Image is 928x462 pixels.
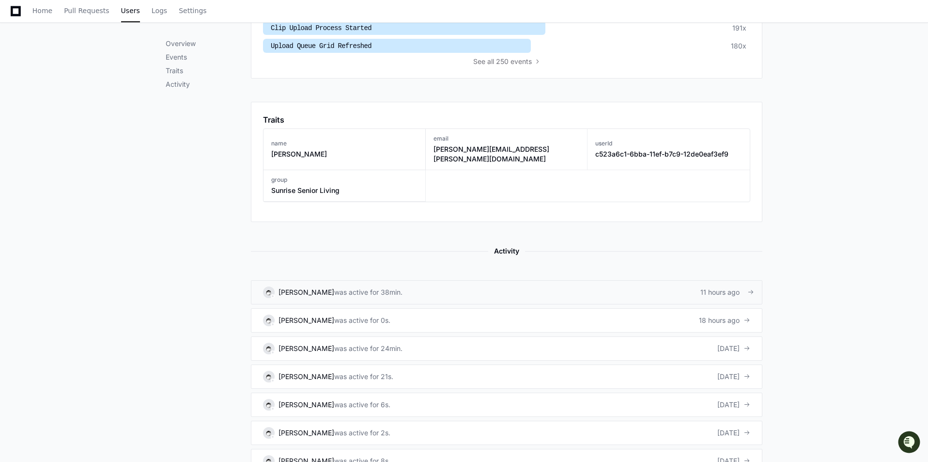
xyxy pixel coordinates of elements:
[10,10,29,29] img: PlayerZero
[488,245,525,257] span: Activity
[433,135,580,143] h3: email
[278,428,334,438] div: [PERSON_NAME]
[251,421,762,445] a: [PERSON_NAME]was active for 2s.[DATE]
[179,8,206,14] span: Settings
[264,400,273,409] img: 8.svg
[271,42,371,50] span: Upload Queue Grid Refreshed
[717,428,750,438] div: [DATE]
[251,336,762,361] a: [PERSON_NAME]was active for 24min.[DATE]
[473,57,541,66] button: Seeall 250 events
[278,372,334,382] div: [PERSON_NAME]
[166,39,251,48] p: Overview
[10,39,176,54] div: Welcome
[264,287,273,297] img: 8.svg
[263,114,284,126] h1: Traits
[166,80,251,89] p: Activity
[263,114,750,126] app-pz-page-link-header: Traits
[166,52,251,62] p: Events
[251,365,762,389] a: [PERSON_NAME]was active for 21s.[DATE]
[699,316,750,325] div: 18 hours ago
[33,72,159,82] div: Start new chat
[717,372,750,382] div: [DATE]
[152,8,167,14] span: Logs
[334,400,390,410] div: was active for 6s.
[334,372,393,382] div: was active for 21s.
[717,400,750,410] div: [DATE]
[68,101,117,109] a: Powered byPylon
[334,344,402,353] div: was active for 24min.
[33,82,123,90] div: We're available if you need us!
[271,24,371,32] span: Clip Upload Process Started
[264,344,273,353] img: 8.svg
[731,41,746,51] div: 180x
[251,393,762,417] a: [PERSON_NAME]was active for 6s.[DATE]
[264,428,273,437] img: 8.svg
[271,149,327,159] h3: [PERSON_NAME]
[717,344,750,353] div: [DATE]
[271,140,327,147] h3: name
[64,8,109,14] span: Pull Requests
[487,57,532,66] span: all 250 events
[32,8,52,14] span: Home
[251,308,762,333] a: [PERSON_NAME]was active for 0s.18 hours ago
[278,344,334,353] div: [PERSON_NAME]
[165,75,176,87] button: Start new chat
[433,144,580,164] h3: [PERSON_NAME][EMAIL_ADDRESS][PERSON_NAME][DOMAIN_NAME]
[334,316,390,325] div: was active for 0s.
[271,176,340,184] h3: group
[264,316,273,325] img: 8.svg
[595,149,728,159] h3: c523a6c1-6bba-11ef-b7c9-12de0eaf3ef9
[264,372,273,381] img: 8.svg
[10,72,27,90] img: 1756235613930-3d25f9e4-fa56-45dd-b3ad-e072dfbd1548
[334,428,390,438] div: was active for 2s.
[166,66,251,76] p: Traits
[278,400,334,410] div: [PERSON_NAME]
[700,287,750,297] div: 11 hours ago
[121,8,140,14] span: Users
[96,102,117,109] span: Pylon
[732,23,746,33] div: 191x
[271,186,340,195] h3: Sunrise Senior Living
[278,287,334,297] div: [PERSON_NAME]
[251,280,762,304] a: [PERSON_NAME]was active for 38min.11 hours ago
[897,430,923,456] iframe: Open customer support
[278,316,334,325] div: [PERSON_NAME]
[334,287,402,297] div: was active for 38min.
[473,57,485,66] span: See
[595,140,728,147] h3: userId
